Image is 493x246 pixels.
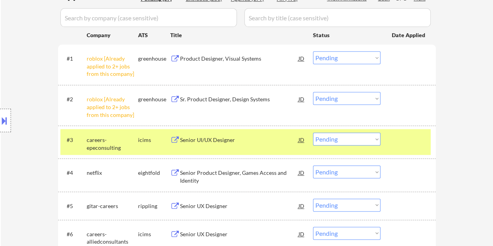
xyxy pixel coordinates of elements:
[180,95,298,103] div: Sr. Product Designer, Design Systems
[138,230,170,238] div: icims
[298,227,306,241] div: JD
[180,55,298,63] div: Product Designer, Visual Systems
[60,8,237,27] input: Search by company (case sensitive)
[298,51,306,65] div: JD
[313,28,380,42] div: Status
[170,31,306,39] div: Title
[180,136,298,144] div: Senior UI/UX Designer
[180,169,298,184] div: Senior Product Designer, Games Access and Identity
[392,31,426,39] div: Date Applied
[138,31,170,39] div: ATS
[298,92,306,106] div: JD
[138,202,170,210] div: rippling
[138,95,170,103] div: greenhouse
[180,230,298,238] div: Senior UX Designer
[244,8,431,27] input: Search by title (case sensitive)
[138,55,170,63] div: greenhouse
[87,202,138,210] div: gitar-careers
[67,202,80,210] div: #5
[298,133,306,147] div: JD
[180,202,298,210] div: Senior UX Designer
[298,199,306,213] div: JD
[87,31,138,39] div: Company
[87,230,138,246] div: careers-alliedconsultants
[138,169,170,177] div: eightfold
[138,136,170,144] div: icims
[67,230,80,238] div: #6
[298,165,306,180] div: JD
